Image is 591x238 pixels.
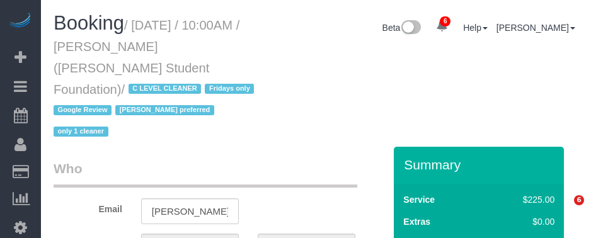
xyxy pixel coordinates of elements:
[54,82,258,139] span: /
[54,12,124,34] span: Booking
[54,18,258,139] small: / [DATE] / 10:00AM / [PERSON_NAME] ([PERSON_NAME] Student Foundation)
[129,84,202,94] span: C LEVEL CLEANER
[382,23,422,33] a: Beta
[54,105,112,115] span: Google Review
[205,84,254,94] span: Fridays only
[44,198,132,215] label: Email
[430,13,454,40] a: 6
[518,215,554,228] div: $0.00
[400,20,421,37] img: New interface
[463,23,488,33] a: Help
[440,16,450,26] span: 6
[496,23,575,33] a: [PERSON_NAME]
[54,159,357,188] legend: Who
[574,195,584,205] span: 6
[403,215,430,228] label: Extras
[548,195,578,225] iframe: Intercom live chat
[8,13,33,30] img: Automaid Logo
[115,105,214,115] span: [PERSON_NAME] preferred
[141,198,239,224] input: Email
[54,127,108,137] span: only 1 cleaner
